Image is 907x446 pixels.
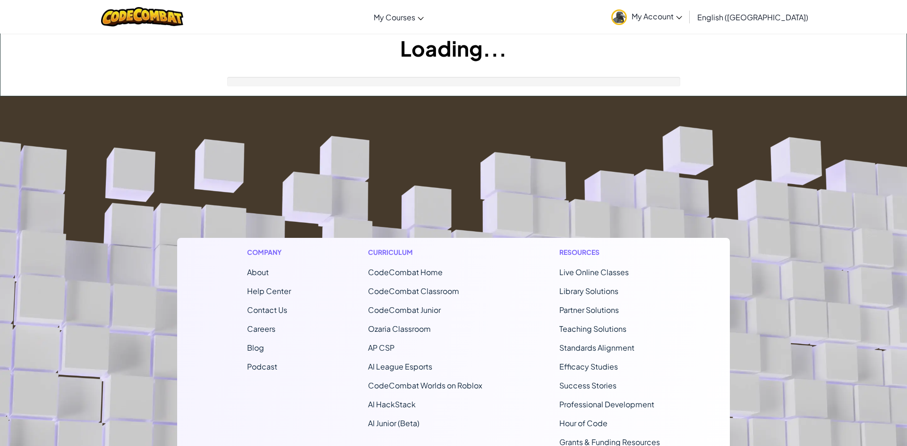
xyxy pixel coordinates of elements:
a: Live Online Classes [559,267,629,277]
a: CodeCombat Classroom [368,286,459,296]
a: Library Solutions [559,286,618,296]
img: avatar [611,9,627,25]
img: CodeCombat logo [101,7,184,26]
h1: Company [247,247,291,257]
a: AI HackStack [368,399,416,409]
a: Help Center [247,286,291,296]
a: My Account [607,2,687,32]
a: Teaching Solutions [559,324,626,334]
a: AI League Esports [368,362,432,371]
a: Professional Development [559,399,654,409]
a: Podcast [247,362,277,371]
span: CodeCombat Home [368,267,443,277]
a: CodeCombat Worlds on Roblox [368,380,482,390]
span: My Courses [374,12,415,22]
a: Efficacy Studies [559,362,618,371]
a: AI Junior (Beta) [368,418,419,428]
a: Partner Solutions [559,305,619,315]
span: English ([GEOGRAPHIC_DATA]) [697,12,808,22]
a: English ([GEOGRAPHIC_DATA]) [693,4,813,30]
a: AP CSP [368,343,394,353]
a: Blog [247,343,264,353]
span: Contact Us [247,305,287,315]
a: Ozaria Classroom [368,324,431,334]
h1: Curriculum [368,247,482,257]
h1: Loading... [0,34,907,63]
a: Careers [247,324,275,334]
h1: Resources [559,247,660,257]
a: CodeCombat Junior [368,305,441,315]
a: Hour of Code [559,418,608,428]
a: Standards Alignment [559,343,634,353]
span: My Account [632,11,682,21]
a: About [247,267,269,277]
a: My Courses [369,4,428,30]
a: Success Stories [559,380,616,390]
